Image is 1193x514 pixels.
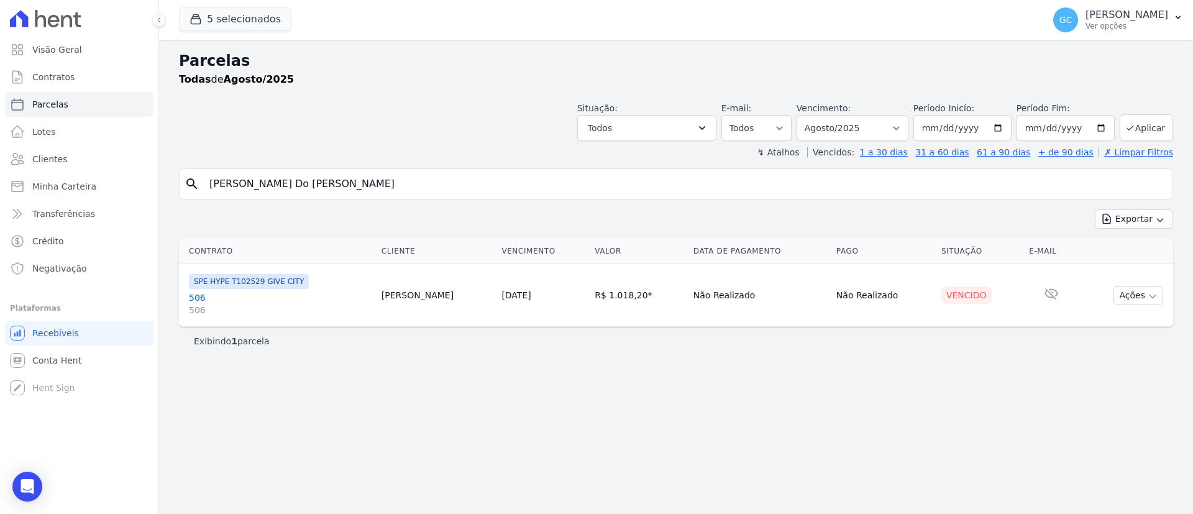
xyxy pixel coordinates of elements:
th: Situação [936,239,1024,264]
span: Minha Carteira [32,180,96,193]
div: Open Intercom Messenger [12,472,42,502]
label: ↯ Atalhos [757,147,799,157]
button: Ações [1113,286,1163,305]
p: Exibindo parcela [194,335,270,347]
a: 31 a 60 dias [915,147,969,157]
span: Conta Hent [32,354,81,367]
a: Conta Hent [5,348,153,373]
a: Negativação [5,256,153,281]
button: 5 selecionados [179,7,291,31]
label: Vencidos: [807,147,854,157]
p: Ver opções [1086,21,1168,31]
span: Negativação [32,262,87,275]
h2: Parcelas [179,50,1173,72]
span: Contratos [32,71,75,83]
a: + de 90 dias [1038,147,1094,157]
label: Período Fim: [1017,102,1115,115]
td: Não Realizado [831,264,936,327]
a: Parcelas [5,92,153,117]
a: Lotes [5,119,153,144]
label: Período Inicío: [913,103,974,113]
b: 1 [231,336,237,346]
span: Crédito [32,235,64,247]
button: GC [PERSON_NAME] Ver opções [1043,2,1193,37]
td: R$ 1.018,20 [590,264,688,327]
a: Minha Carteira [5,174,153,199]
span: Visão Geral [32,44,82,56]
span: Clientes [32,153,67,165]
span: 506 [189,304,372,316]
a: Recebíveis [5,321,153,346]
label: Situação: [577,103,618,113]
th: Cliente [377,239,497,264]
input: Buscar por nome do lote ou do cliente [202,172,1168,196]
a: ✗ Limpar Filtros [1099,147,1173,157]
th: Contrato [179,239,377,264]
span: Todos [588,121,612,135]
th: Vencimento [496,239,590,264]
th: Data de Pagamento [688,239,831,264]
strong: Todas [179,73,211,85]
a: [DATE] [501,290,531,300]
button: Exportar [1095,209,1173,229]
strong: Agosto/2025 [224,73,294,85]
span: Parcelas [32,98,68,111]
span: SPE HYPE T102529 GIVE CITY [189,274,309,289]
a: Contratos [5,65,153,89]
div: Plataformas [10,301,149,316]
a: 1 a 30 dias [860,147,908,157]
th: Valor [590,239,688,264]
p: de [179,72,294,87]
th: E-mail [1024,239,1079,264]
a: 506506 [189,291,372,316]
td: [PERSON_NAME] [377,264,497,327]
td: Não Realizado [688,264,831,327]
label: Vencimento: [797,103,851,113]
button: Aplicar [1120,114,1173,141]
a: Clientes [5,147,153,172]
th: Pago [831,239,936,264]
span: GC [1059,16,1072,24]
a: 61 a 90 dias [977,147,1030,157]
a: Transferências [5,201,153,226]
a: Crédito [5,229,153,254]
label: E-mail: [721,103,752,113]
i: search [185,177,199,191]
button: Todos [577,115,716,141]
span: Transferências [32,208,95,220]
a: Visão Geral [5,37,153,62]
p: [PERSON_NAME] [1086,9,1168,21]
div: Vencido [941,287,992,304]
span: Lotes [32,126,56,138]
span: Recebíveis [32,327,79,339]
